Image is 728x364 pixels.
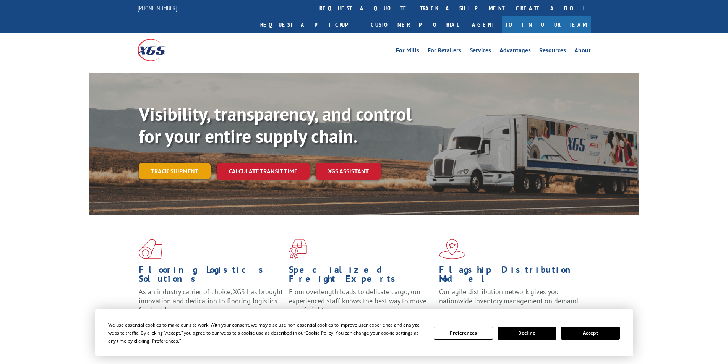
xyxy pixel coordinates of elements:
a: Request a pickup [255,16,365,33]
a: About [574,47,591,56]
a: Join Our Team [502,16,591,33]
a: Agent [464,16,502,33]
button: Accept [561,327,620,340]
img: xgs-icon-focused-on-flooring-red [289,239,307,259]
button: Preferences [434,327,493,340]
a: Track shipment [139,163,211,179]
a: Calculate transit time [217,163,310,180]
img: xgs-icon-total-supply-chain-intelligence-red [139,239,162,259]
a: Customer Portal [365,16,464,33]
div: We use essential cookies to make our site work. With your consent, we may also use non-essential ... [108,321,425,345]
span: Our agile distribution network gives you nationwide inventory management on demand. [439,287,580,305]
span: Cookie Policy [305,330,333,336]
span: As an industry carrier of choice, XGS has brought innovation and dedication to flooring logistics... [139,287,283,314]
a: Advantages [499,47,531,56]
a: XGS ASSISTANT [316,163,381,180]
b: Visibility, transparency, and control for your entire supply chain. [139,102,412,148]
a: For Retailers [428,47,461,56]
h1: Flooring Logistics Solutions [139,265,283,287]
a: Resources [539,47,566,56]
h1: Specialized Freight Experts [289,265,433,287]
button: Decline [498,327,556,340]
p: From overlength loads to delicate cargo, our experienced staff knows the best way to move your fr... [289,287,433,321]
div: Cookie Consent Prompt [95,309,633,356]
a: [PHONE_NUMBER] [138,4,177,12]
a: For Mills [396,47,419,56]
h1: Flagship Distribution Model [439,265,584,287]
img: xgs-icon-flagship-distribution-model-red [439,239,465,259]
span: Preferences [152,338,178,344]
a: Services [470,47,491,56]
